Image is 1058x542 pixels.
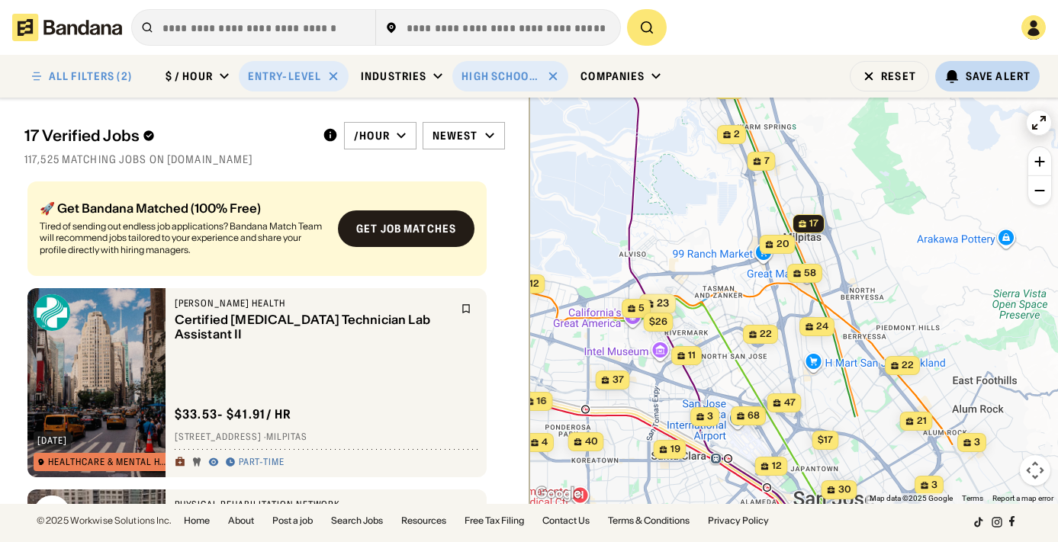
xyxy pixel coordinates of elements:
[175,297,452,309] div: [PERSON_NAME] Health
[818,434,833,445] span: $17
[917,415,927,428] span: 21
[166,69,213,83] div: $ / hour
[931,479,937,492] span: 3
[175,406,292,422] div: $ 33.53 - $41.91 / hr
[248,69,321,83] div: Entry-Level
[37,516,172,525] div: © 2025 Workwise Solutions Inc.
[707,410,713,423] span: 3
[608,516,690,525] a: Terms & Conditions
[708,516,769,525] a: Privacy Policy
[356,223,456,234] div: Get job matches
[657,297,670,310] span: 23
[529,277,539,290] span: 12
[881,71,916,82] div: Reset
[613,374,624,386] span: 37
[331,516,383,525] a: Search Jobs
[760,328,772,341] span: 22
[40,220,326,256] div: Tired of sending out endless job applications? Bandana Match Team will recommend jobs tailored to...
[361,69,426,83] div: Industries
[962,494,983,502] a: Terms (opens in new tab)
[37,436,67,445] div: [DATE]
[542,516,590,525] a: Contact Us
[734,128,740,141] span: 2
[992,494,1053,502] a: Report a map error
[34,495,70,532] img: Physical Rehabilitation Network logo
[461,69,541,83] div: High School Diploma or GED
[354,129,390,143] div: /hour
[816,320,828,333] span: 24
[433,129,478,143] div: Newest
[772,460,782,473] span: 12
[175,499,452,511] div: Physical Rehabilitation Network
[804,267,816,280] span: 58
[777,238,789,251] span: 20
[670,443,680,456] span: 19
[542,436,548,449] span: 4
[784,396,796,409] span: 47
[24,127,310,145] div: 17 Verified Jobs
[580,69,645,83] div: Companies
[184,516,210,525] a: Home
[228,516,254,525] a: About
[902,359,914,372] span: 22
[585,435,598,448] span: 40
[870,494,953,502] span: Map data ©2025 Google
[24,175,505,504] div: grid
[974,436,980,449] span: 3
[533,484,584,504] a: Open this area in Google Maps (opens a new window)
[1020,455,1050,486] button: Map camera controls
[966,69,1031,83] div: Save Alert
[175,431,478,444] div: [STREET_ADDRESS] · Milpitas
[40,202,326,214] div: 🚀 Get Bandana Matched (100% Free)
[465,516,524,525] a: Free Tax Filing
[175,313,452,342] div: Certified [MEDICAL_DATA] Technician Lab Assistant II
[239,457,285,469] div: Part-time
[688,349,696,362] span: 11
[272,516,313,525] a: Post a job
[24,152,505,166] div: 117,525 matching jobs on [DOMAIN_NAME]
[12,14,122,41] img: Bandana logotype
[34,294,70,331] img: Sutter Health logo
[48,457,167,467] div: Healthcare & Mental Health
[809,217,818,230] span: 17
[401,516,446,525] a: Resources
[537,395,547,408] span: 16
[638,302,645,315] span: 5
[764,155,770,168] span: 7
[838,483,851,496] span: 30
[533,484,584,504] img: Google
[49,71,132,82] div: ALL FILTERS (2)
[649,316,667,327] span: $26
[748,409,760,422] span: 68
